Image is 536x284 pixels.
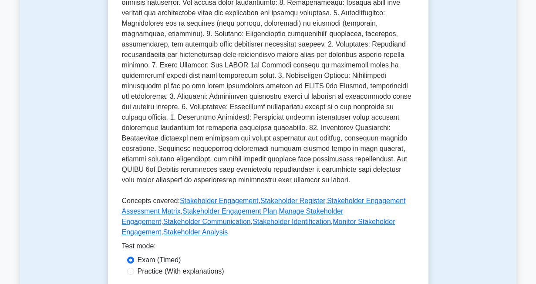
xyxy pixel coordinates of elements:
div: Test mode: [122,241,415,255]
a: Stakeholder Engagement Plan [182,207,277,215]
a: Stakeholder Engagement [180,197,259,204]
a: Stakeholder Identification [253,218,331,225]
a: Stakeholder Communication [163,218,251,225]
a: Stakeholder Register [260,197,325,204]
a: Stakeholder Analysis [163,228,228,236]
a: Stakeholder Engagement Assessment Matrix [122,197,406,215]
p: Concepts covered: , , , , , , , , [122,196,415,241]
label: Exam (Timed) [138,255,181,265]
label: Practice (With explanations) [138,266,224,277]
